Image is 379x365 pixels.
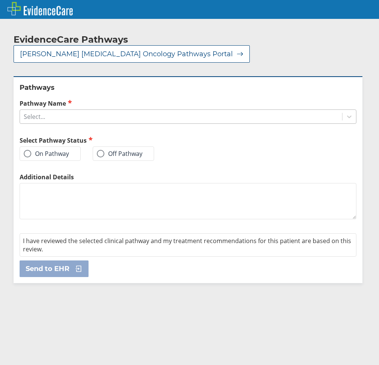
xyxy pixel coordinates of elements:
[20,49,233,59] span: [PERSON_NAME] [MEDICAL_DATA] Oncology Pathways Portal
[20,173,356,181] label: Additional Details
[14,34,128,45] h2: EvidenceCare Pathways
[97,150,142,157] label: Off Pathway
[23,237,351,253] span: I have reviewed the selected clinical pathway and my treatment recommendations for this patient a...
[20,136,185,145] h2: Select Pathway Status
[14,45,250,63] button: [PERSON_NAME] [MEDICAL_DATA] Oncology Pathways Portal
[8,2,73,15] img: EvidenceCare
[24,112,45,121] div: Select...
[26,264,69,273] span: Send to EHR
[20,83,356,92] h2: Pathways
[24,150,69,157] label: On Pathway
[20,260,89,277] button: Send to EHR
[20,99,356,108] label: Pathway Name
